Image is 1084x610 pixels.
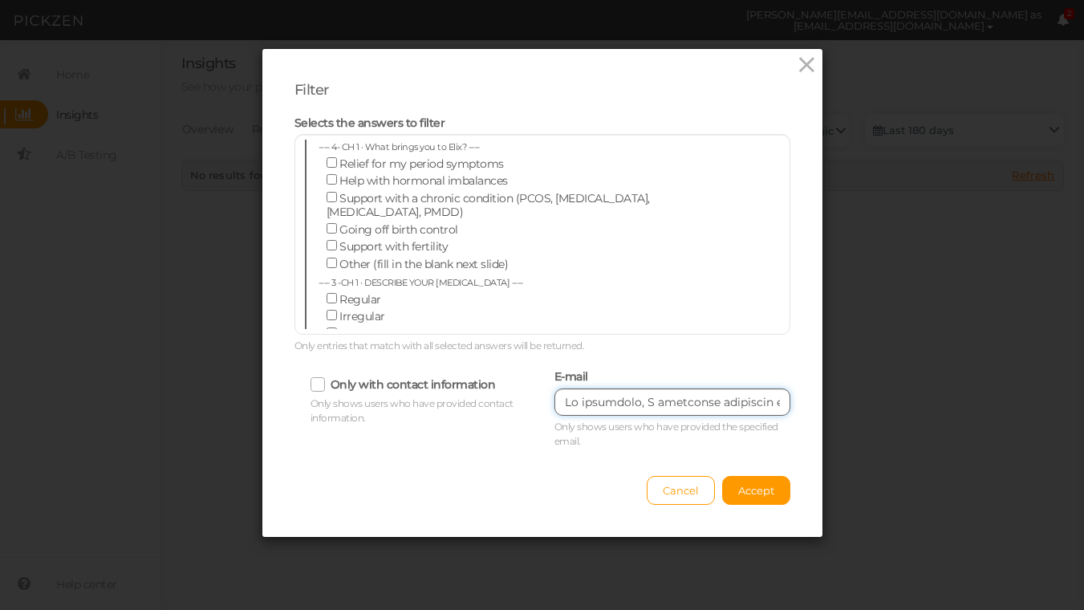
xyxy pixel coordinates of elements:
[327,157,337,168] input: Relief for my period symptoms
[327,240,337,250] input: Support with fertility
[331,377,496,392] label: Only with contact information
[339,327,489,341] span: I don't currently get a period
[339,292,381,307] span: Regular
[327,258,337,268] input: Other (fill in the blank next slide)
[327,192,337,202] input: Support with a chronic condition (PCOS, [MEDICAL_DATA], [MEDICAL_DATA], PMDD)
[554,421,778,447] span: Only shows users who have provided the specified email.
[327,174,337,185] input: Help with hormonal imbalances
[294,340,585,352] span: Only entries that match with all selected answers will be returned.
[327,327,337,338] input: I don't currently get a period
[339,257,508,271] span: Other (fill in the blank next slide)
[327,293,337,303] input: Regular
[647,476,715,505] button: Cancel
[294,81,329,99] span: Filter
[339,173,508,188] span: Help with hormonal imbalances
[327,223,337,234] input: Going off birth control
[738,484,774,497] span: Accept
[339,239,448,254] span: Support with fertility
[663,484,699,497] span: Cancel
[319,277,523,288] span: ---- 3 -CH 1 · DESCRIBE YOUR [MEDICAL_DATA] ----
[327,310,337,320] input: Irregular
[339,157,504,171] span: Relief for my period symptoms
[722,476,790,505] button: Accept
[339,222,458,237] span: Going off birth control
[554,370,588,384] label: E-mail
[327,191,650,220] span: Support with a chronic condition (PCOS, [MEDICAL_DATA], [MEDICAL_DATA], PMDD)
[319,141,480,152] span: ---- 4- CH 1 · What brings you to Elix? ----
[311,397,514,424] span: Only shows users who have provided contact information.
[294,116,445,130] span: Selects the answers to filter
[339,309,385,323] span: Irregular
